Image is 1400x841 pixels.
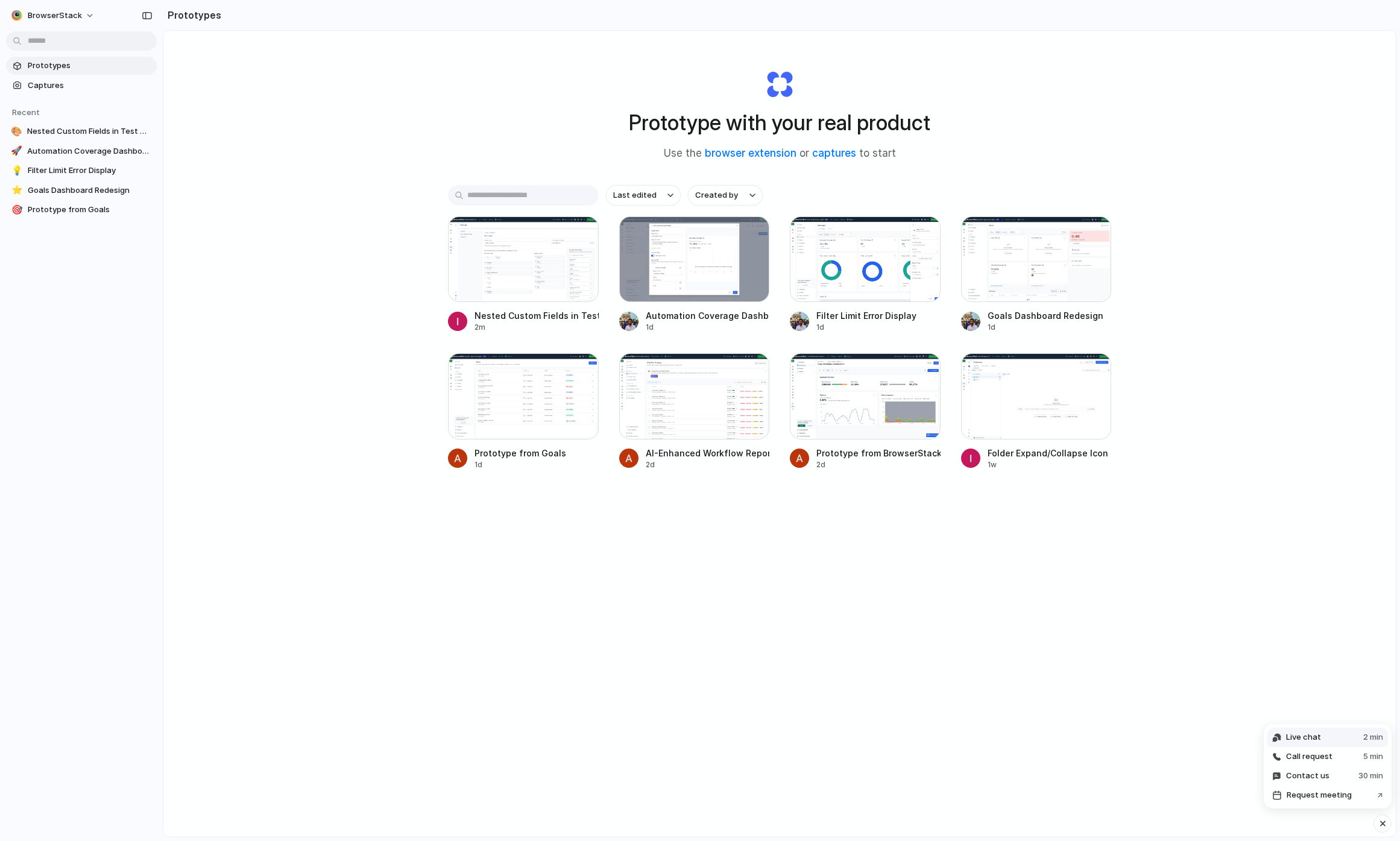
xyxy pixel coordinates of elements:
div: Nested Custom Fields in Test Management [475,309,599,322]
a: Prototype from GoalsPrototype from Goals1d [448,353,599,470]
a: ⭐Goals Dashboard Redesign [6,181,157,200]
div: 1d [988,322,1103,333]
div: 🎯 [11,204,23,216]
button: Live chat2 min [1267,728,1388,747]
a: browser extension [705,147,796,159]
span: Automation Coverage Dashboard [27,145,152,157]
a: Prototype from BrowserStack Test ReportingPrototype from BrowserStack Test Reporting2d [790,353,941,470]
a: Captures [6,77,157,95]
button: Last edited [606,185,681,206]
span: BrowserStack [28,10,82,22]
a: 🎯Prototype from Goals [6,201,157,219]
div: Prototype from BrowserStack Test Reporting [816,447,941,459]
button: BrowserStack [6,6,101,25]
h1: Prototype with your real product [629,107,930,139]
div: 2d [646,459,770,470]
span: Prototypes [28,60,152,72]
a: AI-Enhanced Workflow Report ListingAI-Enhanced Workflow Report Listing2d [619,353,770,470]
span: 5 min [1363,751,1383,763]
button: Request meeting↗ [1267,786,1388,805]
a: captures [812,147,856,159]
div: 2d [816,459,941,470]
span: Request meeting [1287,789,1352,801]
button: Call request5 min [1267,747,1388,766]
span: Nested Custom Fields in Test Management [27,125,152,137]
div: Goals Dashboard Redesign [988,309,1103,322]
a: Folder Expand/Collapse Icon ButtonFolder Expand/Collapse Icon Button1w [961,353,1112,470]
a: 🚀Automation Coverage Dashboard [6,142,157,160]
button: Contact us30 min [1267,766,1388,786]
span: Created by [695,189,738,201]
span: 2 min [1363,731,1383,743]
div: 1d [646,322,770,333]
span: Captures [28,80,152,92]
span: Recent [12,107,40,117]
a: Automation Coverage DashboardAutomation Coverage Dashboard1d [619,216,770,333]
button: Created by [688,185,763,206]
div: Prototype from Goals [475,447,566,459]
span: Filter Limit Error Display [28,165,152,177]
span: Live chat [1286,731,1321,743]
div: 1w [988,459,1112,470]
div: ⭐ [11,184,23,197]
div: 🎨 [11,125,22,137]
div: 1d [816,322,916,333]
div: Automation Coverage Dashboard [646,309,770,322]
span: Contact us [1286,770,1329,782]
span: 30 min [1358,770,1383,782]
div: 🚀 [11,145,22,157]
span: ↗ [1377,789,1383,801]
a: Goals Dashboard RedesignGoals Dashboard Redesign1d [961,216,1112,333]
div: Filter Limit Error Display [816,309,916,322]
div: 1d [475,459,566,470]
a: 🎨Nested Custom Fields in Test Management [6,122,157,140]
a: Nested Custom Fields in Test ManagementNested Custom Fields in Test Management2m [448,216,599,333]
span: Goals Dashboard Redesign [28,184,152,197]
a: Prototypes [6,57,157,75]
h2: Prototypes [163,8,221,22]
a: Filter Limit Error DisplayFilter Limit Error Display1d [790,216,941,333]
span: Call request [1286,751,1332,763]
div: 2m [475,322,599,333]
a: 💡Filter Limit Error Display [6,162,157,180]
div: 💡 [11,165,23,177]
span: Use the or to start [664,146,896,162]
div: Folder Expand/Collapse Icon Button [988,447,1112,459]
span: Last edited [613,189,657,201]
span: Prototype from Goals [28,204,152,216]
div: AI-Enhanced Workflow Report Listing [646,447,770,459]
